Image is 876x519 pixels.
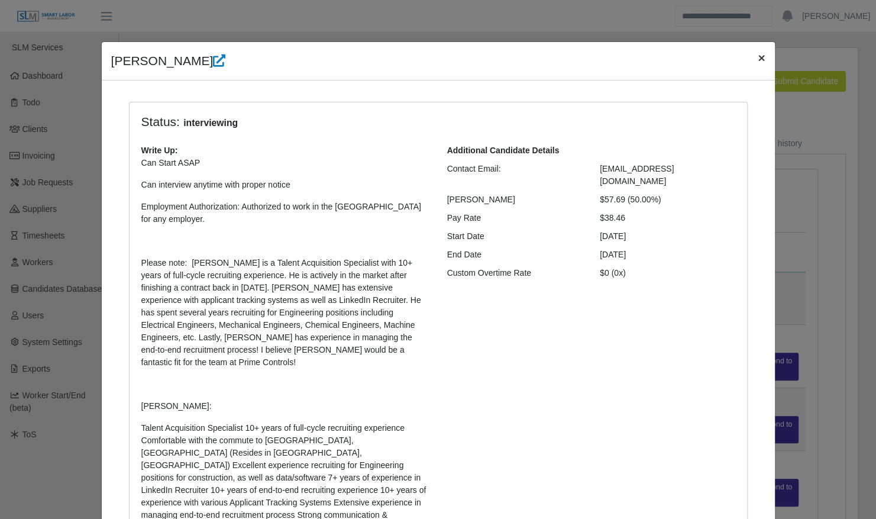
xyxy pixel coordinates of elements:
b: Write Up: [141,146,178,155]
div: Pay Rate [438,212,591,224]
button: Close [748,42,774,73]
p: Can interview anytime with proper notice [141,179,429,191]
span: × [758,51,765,65]
div: [PERSON_NAME] [438,194,591,206]
h4: [PERSON_NAME] [111,51,226,70]
span: $0 (0x) [600,268,626,278]
p: Please note: [PERSON_NAME] is a Talent Acquisition Specialist with 10+ years of full-cycle recrui... [141,257,429,369]
div: Start Date [438,230,591,243]
h4: Status: [141,114,583,130]
p: [PERSON_NAME]: [141,400,429,412]
div: [DATE] [591,230,744,243]
span: [DATE] [600,250,626,259]
div: $57.69 (50.00%) [591,194,744,206]
div: Custom Overtime Rate [438,267,591,279]
div: $38.46 [591,212,744,224]
span: [EMAIL_ADDRESS][DOMAIN_NAME] [600,164,674,186]
div: Contact Email: [438,163,591,188]
p: Employment Authorization: Authorized to work in the [GEOGRAPHIC_DATA] for any employer. [141,201,429,225]
p: Can Start ASAP [141,157,429,169]
div: End Date [438,249,591,261]
b: Additional Candidate Details [447,146,560,155]
span: interviewing [180,116,242,130]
